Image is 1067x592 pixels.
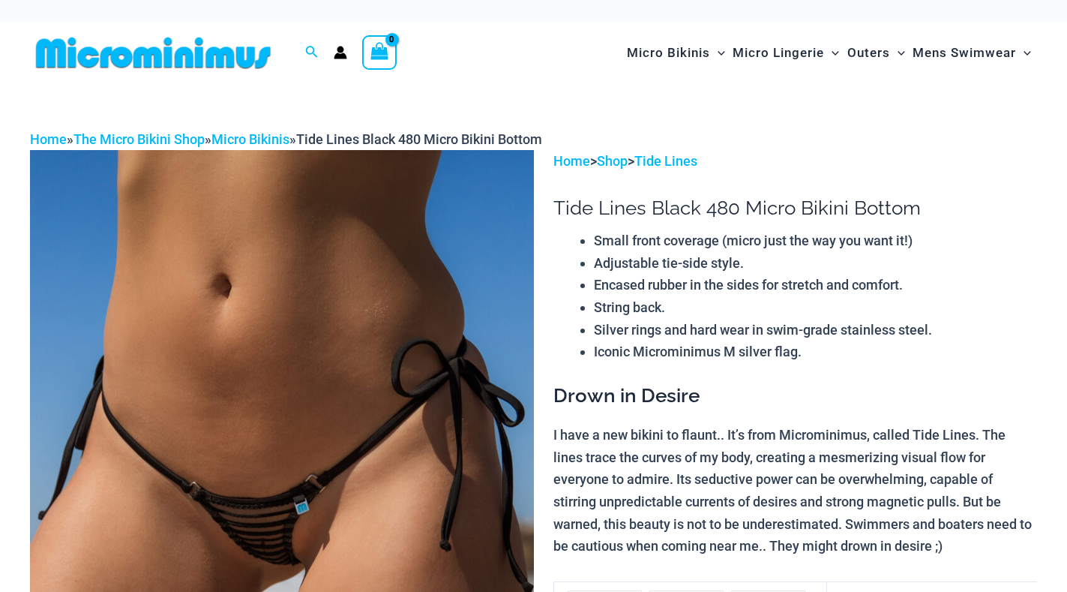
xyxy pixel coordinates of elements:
[729,30,843,76] a: Micro LingerieMenu ToggleMenu Toggle
[362,35,397,70] a: View Shopping Cart, empty
[30,131,67,147] a: Home
[623,30,729,76] a: Micro BikinisMenu ToggleMenu Toggle
[909,30,1035,76] a: Mens SwimwearMenu ToggleMenu Toggle
[634,153,697,169] a: Tide Lines
[913,34,1016,72] span: Mens Swimwear
[553,197,1037,220] h1: Tide Lines Black 480 Micro Bikini Bottom
[594,274,1037,296] li: Encased rubber in the sides for stretch and comfort.
[553,424,1037,557] p: I have a new bikini to flaunt.. It’s from Microminimus, called Tide Lines. The lines trace the cu...
[890,34,905,72] span: Menu Toggle
[553,150,1037,173] p: > >
[733,34,824,72] span: Micro Lingerie
[710,34,725,72] span: Menu Toggle
[553,153,590,169] a: Home
[1016,34,1031,72] span: Menu Toggle
[594,252,1037,275] li: Adjustable tie-side style.
[211,131,289,147] a: Micro Bikinis
[594,230,1037,252] li: Small front coverage (micro just the way you want it!)
[847,34,890,72] span: Outers
[553,383,1037,409] h3: Drown in Desire
[627,34,710,72] span: Micro Bikinis
[73,131,205,147] a: The Micro Bikini Shop
[621,28,1037,78] nav: Site Navigation
[305,44,319,62] a: Search icon link
[296,131,542,147] span: Tide Lines Black 480 Micro Bikini Bottom
[824,34,839,72] span: Menu Toggle
[594,319,1037,341] li: Silver rings and hard wear in swim-grade stainless steel.
[334,46,347,59] a: Account icon link
[844,30,909,76] a: OutersMenu ToggleMenu Toggle
[30,131,542,147] span: » » »
[594,341,1037,363] li: Iconic Microminimus M silver flag.
[30,36,277,70] img: MM SHOP LOGO FLAT
[594,296,1037,319] li: String back.
[597,153,628,169] a: Shop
